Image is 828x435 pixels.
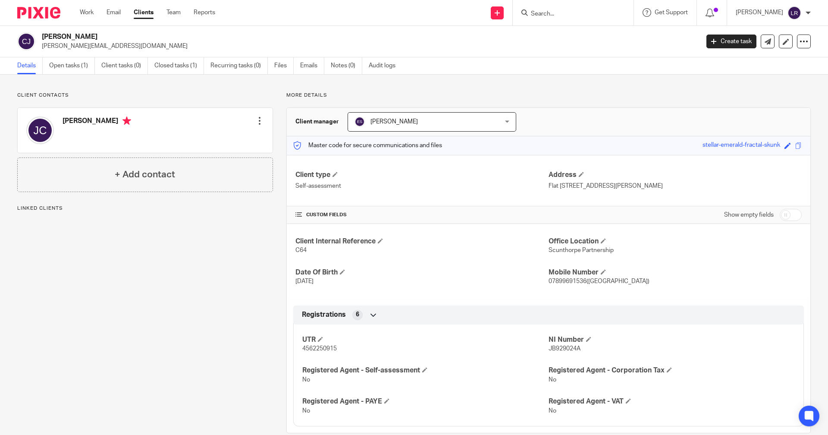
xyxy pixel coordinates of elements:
h4: + Add contact [115,168,175,181]
h4: Address [549,170,802,180]
img: svg%3E [787,6,801,20]
p: Flat [STREET_ADDRESS][PERSON_NAME] [549,182,802,190]
img: svg%3E [26,117,54,144]
h4: Office Location [549,237,802,246]
span: No [549,408,556,414]
h3: Client manager [295,117,339,126]
span: [DATE] [295,278,314,284]
span: Get Support [655,9,688,16]
span: Scunthorpe Partnership [549,247,614,253]
h4: Date Of Birth [295,268,549,277]
h4: [PERSON_NAME] [63,117,131,127]
a: Open tasks (1) [49,57,95,74]
h4: Registered Agent - VAT [549,397,795,406]
span: C64 [295,247,307,253]
p: [PERSON_NAME][EMAIL_ADDRESS][DOMAIN_NAME] [42,42,693,50]
a: Email [107,8,121,17]
span: 4562250915 [302,346,337,352]
a: Reports [194,8,215,17]
a: Emails [300,57,324,74]
h4: Registered Agent - Self-assessment [302,366,549,375]
p: Client contacts [17,92,273,99]
a: Team [166,8,181,17]
img: Pixie [17,7,60,19]
i: Primary [122,117,131,125]
h4: Mobile Number [549,268,802,277]
h4: UTR [302,335,549,344]
img: svg%3E [354,117,365,127]
a: Work [80,8,94,17]
p: Linked clients [17,205,273,212]
a: Details [17,57,43,74]
a: Notes (0) [331,57,362,74]
h4: Registered Agent - Corporation Tax [549,366,795,375]
div: stellar-emerald-fractal-skunk [703,141,780,151]
p: Master code for secure communications and files [293,141,442,150]
h4: CUSTOM FIELDS [295,211,549,218]
h2: [PERSON_NAME] [42,32,563,41]
span: JB929024A [549,346,580,352]
input: Search [530,10,608,18]
span: Registrations [302,310,346,319]
h4: Client Internal Reference [295,237,549,246]
span: No [302,377,310,383]
a: Create task [706,35,756,48]
span: 07899691536([GEOGRAPHIC_DATA]) [549,278,649,284]
a: Closed tasks (1) [154,57,204,74]
span: [PERSON_NAME] [370,119,418,125]
h4: Client type [295,170,549,180]
p: Self-assessment [295,182,549,190]
h4: NI Number [549,335,795,344]
a: Clients [134,8,154,17]
a: Audit logs [369,57,402,74]
label: Show empty fields [724,211,774,219]
p: [PERSON_NAME] [736,8,783,17]
a: Client tasks (0) [101,57,148,74]
span: No [549,377,556,383]
span: 6 [356,310,359,319]
p: More details [286,92,811,99]
h4: Registered Agent - PAYE [302,397,549,406]
span: No [302,408,310,414]
a: Files [274,57,294,74]
a: Recurring tasks (0) [210,57,268,74]
img: svg%3E [17,32,35,50]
